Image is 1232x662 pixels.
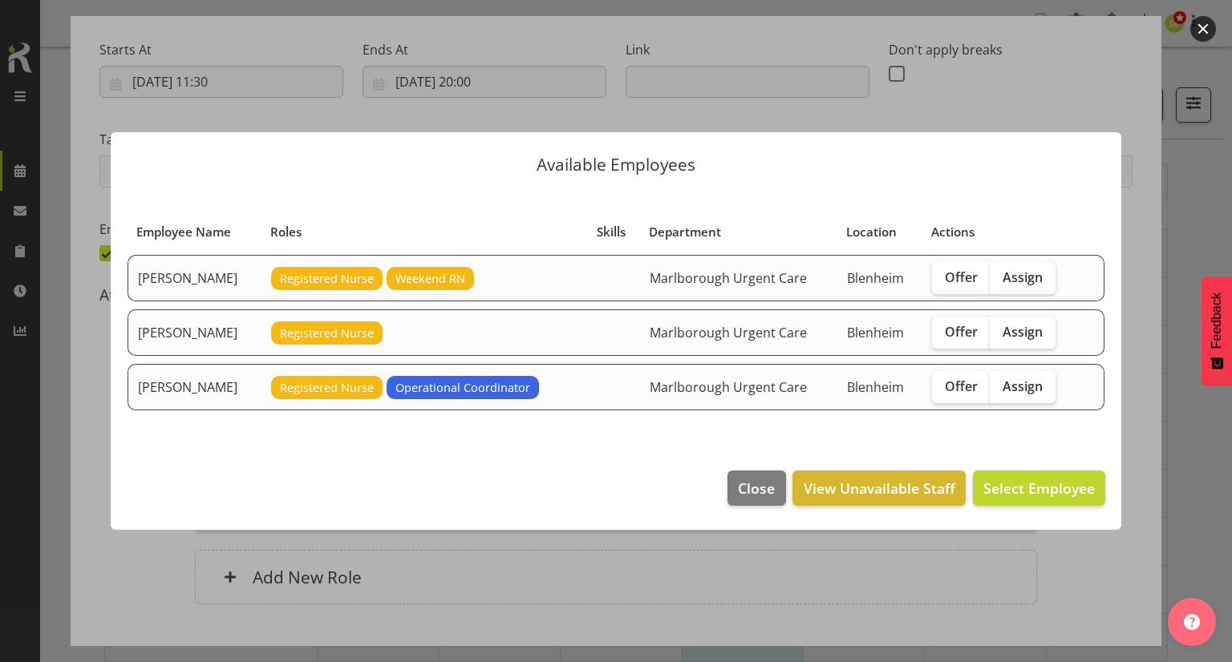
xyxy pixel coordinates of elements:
[847,378,904,396] span: Blenheim
[1210,293,1224,349] span: Feedback
[1184,614,1200,630] img: help-xxl-2.png
[650,324,807,341] span: Marlborough Urgent Care
[127,156,1105,173] p: Available Employees
[847,269,904,287] span: Blenheim
[804,478,955,499] span: View Unavailable Staff
[128,309,261,356] td: [PERSON_NAME]
[280,379,374,397] span: Registered Nurse
[1003,269,1043,285] span: Assign
[945,378,978,394] span: Offer
[270,223,578,241] div: Roles
[128,364,261,410] td: [PERSON_NAME]
[847,324,904,341] span: Blenheim
[128,255,261,301] td: [PERSON_NAME]
[395,379,530,397] span: Operational Coordinator
[280,270,374,288] span: Registered Nurse
[1003,324,1043,340] span: Assign
[280,325,374,342] span: Registered Nurse
[983,478,1095,498] span: Select Employee
[738,478,775,499] span: Close
[846,223,913,241] div: Location
[650,269,807,287] span: Marlborough Urgent Care
[931,223,1072,241] div: Actions
[1003,378,1043,394] span: Assign
[136,223,252,241] div: Employee Name
[792,470,965,506] button: View Unavailable Staff
[1202,277,1232,385] button: Feedback - Show survey
[597,223,631,241] div: Skills
[945,324,978,340] span: Offer
[649,223,828,241] div: Department
[650,378,807,396] span: Marlborough Urgent Care
[727,470,785,506] button: Close
[973,470,1105,506] button: Select Employee
[945,269,978,285] span: Offer
[395,270,465,288] span: Weekend RN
